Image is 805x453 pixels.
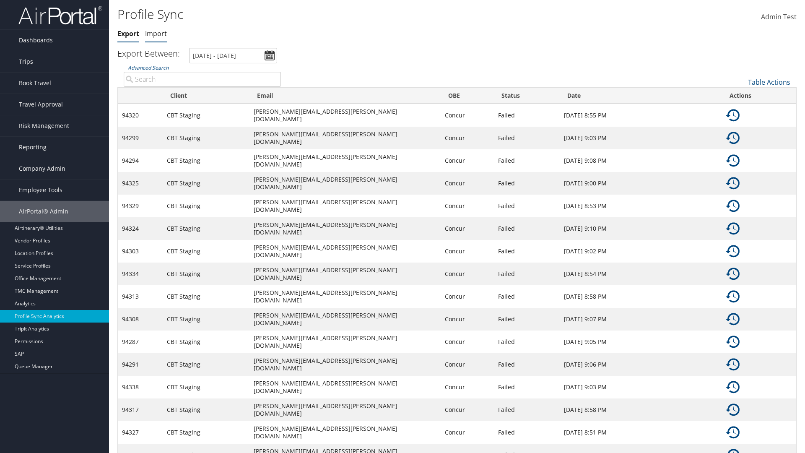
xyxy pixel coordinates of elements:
td: CBT Staging [163,104,249,127]
td: Failed [494,353,560,376]
td: Concur [441,285,494,308]
td: CBT Staging [163,285,249,308]
td: [PERSON_NAME][EMAIL_ADDRESS][PERSON_NAME][DOMAIN_NAME] [249,127,441,149]
td: [PERSON_NAME][EMAIL_ADDRESS][PERSON_NAME][DOMAIN_NAME] [249,263,441,285]
td: CBT Staging [163,149,249,172]
span: Travel Approval [19,94,63,115]
td: CBT Staging [163,376,249,398]
a: Details [726,201,740,209]
img: ta-history.png [726,290,740,303]
img: ta-history.png [726,426,740,439]
a: Details [726,428,740,436]
td: Failed [494,308,560,331]
img: ta-history.png [726,403,740,417]
td: [DATE] 9:03 PM [560,127,722,149]
td: CBT Staging [163,195,249,217]
td: 94294 [118,149,163,172]
td: CBT Staging [163,353,249,376]
a: Advanced Search [128,64,169,71]
td: [DATE] 8:58 PM [560,285,722,308]
input: Advanced Search [124,72,281,87]
a: Details [726,133,740,141]
td: 94308 [118,308,163,331]
td: CBT Staging [163,331,249,353]
img: ta-history.png [726,154,740,167]
td: CBT Staging [163,127,249,149]
td: Concur [441,104,494,127]
td: 94334 [118,263,163,285]
td: Failed [494,285,560,308]
img: ta-history.png [726,109,740,122]
img: ta-history.png [726,177,740,190]
th: Client: activate to sort column ascending [163,88,249,104]
th: Status: activate to sort column ascending [494,88,560,104]
a: Export [117,29,139,38]
img: airportal-logo.png [18,5,102,25]
a: Details [726,292,740,300]
a: Admin Test [761,4,797,30]
th: Actions [722,88,796,104]
td: 94313 [118,285,163,308]
td: [PERSON_NAME][EMAIL_ADDRESS][PERSON_NAME][DOMAIN_NAME] [249,285,441,308]
td: Failed [494,331,560,353]
td: [DATE] 8:55 PM [560,104,722,127]
th: Date: activate to sort column ascending [560,88,722,104]
span: Dashboards [19,30,53,51]
th: OBE: activate to sort column ascending [441,88,494,104]
span: Company Admin [19,158,65,179]
a: Table Actions [748,78,790,87]
img: ta-history.png [726,199,740,213]
a: Details [726,337,740,345]
td: 94338 [118,376,163,398]
a: Details [726,247,740,255]
td: 94303 [118,240,163,263]
td: [PERSON_NAME][EMAIL_ADDRESS][PERSON_NAME][DOMAIN_NAME] [249,172,441,195]
a: Import [145,29,167,38]
a: Details [726,405,740,413]
td: [DATE] 9:05 PM [560,331,722,353]
td: 94291 [118,353,163,376]
span: Admin Test [761,12,797,21]
td: [DATE] 8:53 PM [560,195,722,217]
td: Concur [441,172,494,195]
td: [PERSON_NAME][EMAIL_ADDRESS][PERSON_NAME][DOMAIN_NAME] [249,398,441,421]
td: [PERSON_NAME][EMAIL_ADDRESS][PERSON_NAME][DOMAIN_NAME] [249,195,441,217]
td: [DATE] 9:03 PM [560,376,722,398]
td: Failed [494,217,560,240]
td: [PERSON_NAME][EMAIL_ADDRESS][PERSON_NAME][DOMAIN_NAME] [249,149,441,172]
td: [DATE] 9:08 PM [560,149,722,172]
td: [PERSON_NAME][EMAIL_ADDRESS][PERSON_NAME][DOMAIN_NAME] [249,104,441,127]
td: 94324 [118,217,163,240]
h3: Export Between: [117,48,180,59]
td: Concur [441,376,494,398]
td: Concur [441,308,494,331]
td: 94329 [118,195,163,217]
td: Concur [441,398,494,421]
td: Concur [441,240,494,263]
a: Details [726,111,740,119]
td: [PERSON_NAME][EMAIL_ADDRESS][PERSON_NAME][DOMAIN_NAME] [249,376,441,398]
img: ta-history.png [726,267,740,281]
td: Failed [494,421,560,444]
td: Concur [441,331,494,353]
img: ta-history.png [726,245,740,258]
td: Concur [441,127,494,149]
td: 94325 [118,172,163,195]
td: CBT Staging [163,172,249,195]
td: CBT Staging [163,398,249,421]
td: Failed [494,263,560,285]
span: Reporting [19,137,47,158]
td: [PERSON_NAME][EMAIL_ADDRESS][PERSON_NAME][DOMAIN_NAME] [249,421,441,444]
td: [DATE] 8:54 PM [560,263,722,285]
a: Details [726,179,740,187]
td: [DATE] 9:00 PM [560,172,722,195]
span: Book Travel [19,73,51,94]
td: 94317 [118,398,163,421]
td: 94320 [118,104,163,127]
a: Details [726,224,740,232]
img: ta-history.png [726,131,740,145]
td: 94287 [118,331,163,353]
input: [DATE] - [DATE] [189,48,277,63]
th: Email: activate to sort column ascending [249,88,441,104]
td: Concur [441,149,494,172]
